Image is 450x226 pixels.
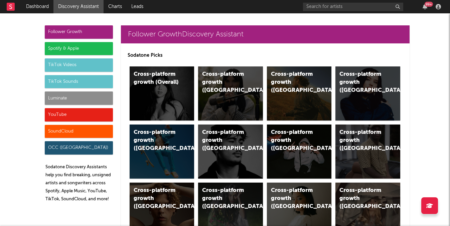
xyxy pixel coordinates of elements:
[202,70,248,94] div: Cross-platform growth ([GEOGRAPHIC_DATA])
[202,129,248,153] div: Cross-platform growth ([GEOGRAPHIC_DATA])
[335,125,400,179] a: Cross-platform growth ([GEOGRAPHIC_DATA])
[303,3,403,11] input: Search for artists
[423,4,427,9] button: 99+
[267,125,332,179] a: Cross-platform growth ([GEOGRAPHIC_DATA]/GSA)
[128,51,403,59] p: Sodatone Picks
[45,125,113,138] div: SoundCloud
[45,91,113,105] div: Luminate
[45,25,113,39] div: Follower Growth
[339,187,385,211] div: Cross-platform growth ([GEOGRAPHIC_DATA])
[202,187,248,211] div: Cross-platform growth ([GEOGRAPHIC_DATA])
[134,129,179,153] div: Cross-platform growth ([GEOGRAPHIC_DATA])
[45,141,113,155] div: OCC ([GEOGRAPHIC_DATA])
[45,42,113,55] div: Spotify & Apple
[267,66,332,121] a: Cross-platform growth ([GEOGRAPHIC_DATA])
[425,2,433,7] div: 99 +
[271,70,316,94] div: Cross-platform growth ([GEOGRAPHIC_DATA])
[130,125,194,179] a: Cross-platform growth ([GEOGRAPHIC_DATA])
[271,187,316,211] div: Cross-platform growth ([GEOGRAPHIC_DATA])
[45,58,113,72] div: TikTok Videos
[198,66,263,121] a: Cross-platform growth ([GEOGRAPHIC_DATA])
[339,70,385,94] div: Cross-platform growth ([GEOGRAPHIC_DATA])
[45,163,113,203] p: Sodatone Discovery Assistants help you find breaking, unsigned artists and songwriters across Spo...
[198,125,263,179] a: Cross-platform growth ([GEOGRAPHIC_DATA])
[339,129,385,153] div: Cross-platform growth ([GEOGRAPHIC_DATA])
[121,25,410,43] a: Follower GrowthDiscovery Assistant
[130,66,194,121] a: Cross-platform growth (Overall)
[335,66,400,121] a: Cross-platform growth ([GEOGRAPHIC_DATA])
[45,108,113,122] div: YouTube
[134,187,179,211] div: Cross-platform growth ([GEOGRAPHIC_DATA])
[45,75,113,88] div: TikTok Sounds
[134,70,179,86] div: Cross-platform growth (Overall)
[271,129,316,153] div: Cross-platform growth ([GEOGRAPHIC_DATA]/GSA)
